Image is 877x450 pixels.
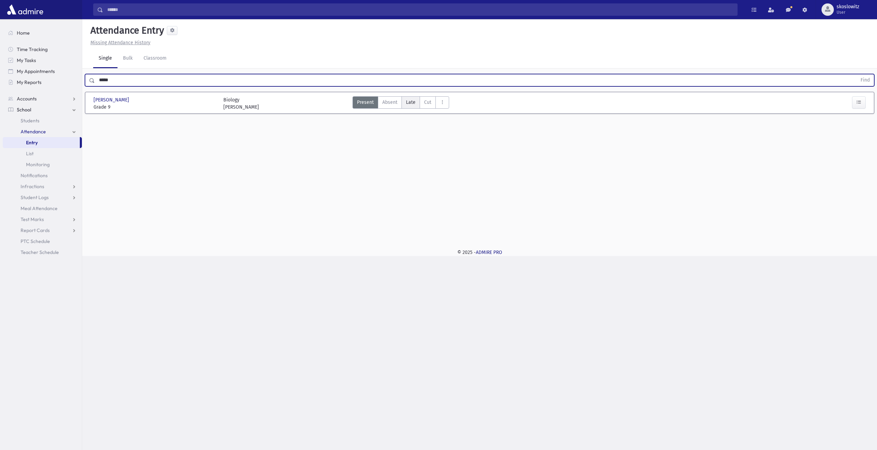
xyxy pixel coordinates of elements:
[5,3,45,16] img: AdmirePro
[3,214,82,225] a: Test Marks
[21,194,49,200] span: Student Logs
[3,77,82,88] a: My Reports
[88,25,164,36] h5: Attendance Entry
[21,205,58,211] span: Meal Attendance
[837,4,859,10] span: skoslowitz
[424,99,431,106] span: Cut
[3,66,82,77] a: My Appointments
[17,96,37,102] span: Accounts
[21,183,44,190] span: Infractions
[138,49,172,68] a: Classroom
[21,172,48,179] span: Notifications
[21,227,50,233] span: Report Cards
[3,225,82,236] a: Report Cards
[26,161,50,168] span: Monitoring
[17,68,55,74] span: My Appointments
[21,216,44,222] span: Test Marks
[3,203,82,214] a: Meal Attendance
[223,96,259,111] div: Biology [PERSON_NAME]
[3,126,82,137] a: Attendance
[476,250,502,255] a: ADMIRE PRO
[21,118,39,124] span: Students
[103,3,737,16] input: Search
[3,137,80,148] a: Entry
[3,192,82,203] a: Student Logs
[353,96,449,111] div: AttTypes
[837,10,859,15] span: User
[406,99,416,106] span: Late
[3,148,82,159] a: List
[3,181,82,192] a: Infractions
[21,129,46,135] span: Attendance
[3,236,82,247] a: PTC Schedule
[3,104,82,115] a: School
[17,79,41,85] span: My Reports
[118,49,138,68] a: Bulk
[382,99,397,106] span: Absent
[3,159,82,170] a: Monitoring
[17,107,31,113] span: School
[3,55,82,66] a: My Tasks
[3,247,82,258] a: Teacher Schedule
[3,93,82,104] a: Accounts
[88,40,150,46] a: Missing Attendance History
[26,150,34,157] span: List
[93,249,866,256] div: © 2025 -
[856,74,874,86] button: Find
[3,44,82,55] a: Time Tracking
[17,57,36,63] span: My Tasks
[3,115,82,126] a: Students
[90,40,150,46] u: Missing Attendance History
[26,139,38,146] span: Entry
[21,249,59,255] span: Teacher Schedule
[17,46,48,52] span: Time Tracking
[93,49,118,68] a: Single
[21,238,50,244] span: PTC Schedule
[3,27,82,38] a: Home
[94,96,131,104] span: [PERSON_NAME]
[94,104,217,111] span: Grade 9
[357,99,374,106] span: Present
[3,170,82,181] a: Notifications
[17,30,30,36] span: Home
